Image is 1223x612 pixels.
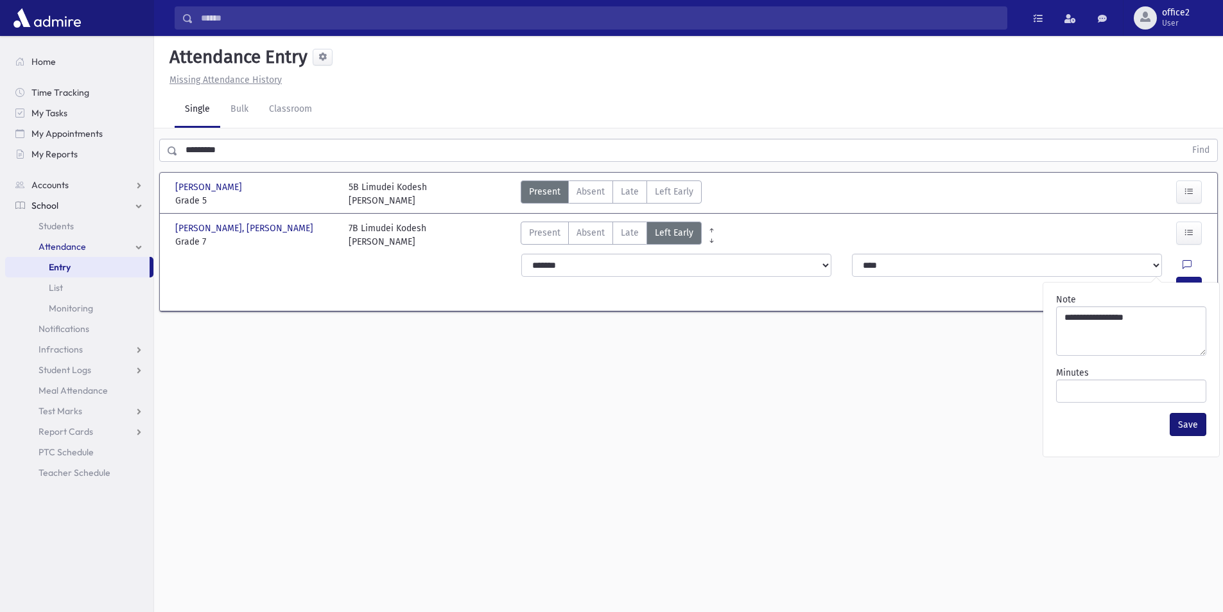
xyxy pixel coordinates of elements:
[521,222,702,249] div: AttTypes
[5,257,150,277] a: Entry
[175,222,316,235] span: [PERSON_NAME], [PERSON_NAME]
[621,185,639,198] span: Late
[10,5,84,31] img: AdmirePro
[5,319,153,339] a: Notifications
[1056,366,1089,380] label: Minutes
[5,103,153,123] a: My Tasks
[577,226,605,240] span: Absent
[5,380,153,401] a: Meal Attendance
[31,128,103,139] span: My Appointments
[1184,139,1217,161] button: Find
[175,180,245,194] span: [PERSON_NAME]
[175,194,336,207] span: Grade 5
[49,282,63,293] span: List
[5,236,153,257] a: Attendance
[31,56,56,67] span: Home
[5,421,153,442] a: Report Cards
[169,74,282,85] u: Missing Attendance History
[39,220,74,232] span: Students
[5,298,153,319] a: Monitoring
[5,442,153,462] a: PTC Schedule
[5,51,153,72] a: Home
[39,364,91,376] span: Student Logs
[621,226,639,240] span: Late
[5,195,153,216] a: School
[193,6,1007,30] input: Search
[529,226,560,240] span: Present
[1170,413,1206,436] button: Save
[521,180,702,207] div: AttTypes
[49,261,71,273] span: Entry
[1056,293,1076,306] label: Note
[39,446,94,458] span: PTC Schedule
[5,277,153,298] a: List
[39,385,108,396] span: Meal Attendance
[655,226,693,240] span: Left Early
[349,222,426,249] div: 7B Limudei Kodesh [PERSON_NAME]
[39,426,93,437] span: Report Cards
[529,185,560,198] span: Present
[39,323,89,335] span: Notifications
[577,185,605,198] span: Absent
[31,200,58,211] span: School
[175,235,336,249] span: Grade 7
[259,92,322,128] a: Classroom
[220,92,259,128] a: Bulk
[5,401,153,421] a: Test Marks
[5,175,153,195] a: Accounts
[1162,8,1190,18] span: office2
[5,216,153,236] a: Students
[5,82,153,103] a: Time Tracking
[39,467,110,478] span: Teacher Schedule
[175,92,220,128] a: Single
[39,344,83,355] span: Infractions
[49,302,93,314] span: Monitoring
[39,405,82,417] span: Test Marks
[5,123,153,144] a: My Appointments
[31,148,78,160] span: My Reports
[164,46,308,68] h5: Attendance Entry
[5,339,153,360] a: Infractions
[31,87,89,98] span: Time Tracking
[31,179,69,191] span: Accounts
[164,74,282,85] a: Missing Attendance History
[5,360,153,380] a: Student Logs
[1162,18,1190,28] span: User
[655,185,693,198] span: Left Early
[39,241,86,252] span: Attendance
[31,107,67,119] span: My Tasks
[5,144,153,164] a: My Reports
[5,462,153,483] a: Teacher Schedule
[349,180,427,207] div: 5B Limudei Kodesh [PERSON_NAME]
